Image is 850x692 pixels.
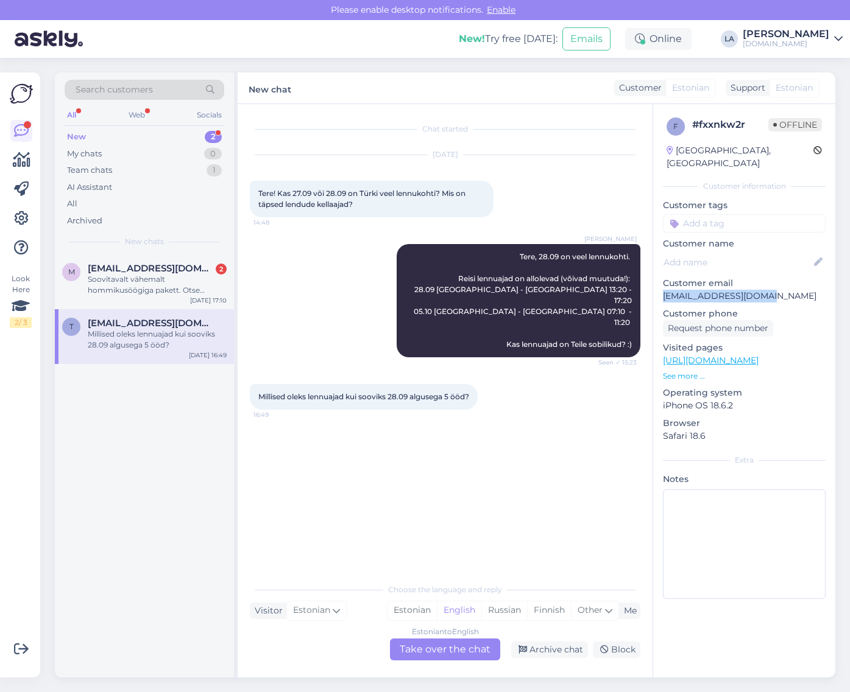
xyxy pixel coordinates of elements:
p: [EMAIL_ADDRESS][DOMAIN_NAME] [663,290,826,302]
div: 0 [204,148,222,160]
a: [URL][DOMAIN_NAME] [663,355,759,366]
div: Customer information [663,181,826,192]
a: [PERSON_NAME][DOMAIN_NAME] [743,29,843,49]
b: New! [459,33,485,44]
input: Add a tag [663,214,826,232]
div: Visitor [250,604,283,617]
div: 2 [216,264,227,274]
span: Millised oleks lennuajad kui sooviks 28.09 algusega 5 ööd? [258,392,469,401]
div: Choose the language and reply [250,584,640,595]
span: Tere, 28.09 on veel lennukohti. Reisi lennuajad on allolevad (võivad muutuda!): 28.09 [GEOGRAPHIC... [414,252,634,349]
div: 1 [207,164,222,176]
div: Estonian [388,601,437,620]
div: Estonian to English [412,626,479,637]
img: Askly Logo [10,82,33,105]
div: Team chats [67,164,112,176]
div: Take over the chat [390,638,500,660]
div: 2 [205,131,222,143]
div: Customer [614,82,662,94]
span: Enable [483,4,519,15]
div: [PERSON_NAME] [743,29,829,39]
span: 16:49 [253,410,299,419]
span: Merleraie@hotmail.com [88,263,214,274]
p: Notes [663,473,826,486]
span: Search customers [76,83,153,96]
div: My chats [67,148,102,160]
div: 2 / 3 [10,317,32,328]
div: Extra [663,455,826,466]
p: See more ... [663,371,826,382]
div: [GEOGRAPHIC_DATA], [GEOGRAPHIC_DATA] [667,144,813,170]
span: Seen ✓ 15:23 [591,358,637,367]
span: New chats [125,236,164,247]
p: Visited pages [663,341,826,354]
p: Customer name [663,237,826,250]
label: New chat [249,80,291,96]
div: Chat started [250,124,640,135]
div: Online [625,28,692,50]
div: Me [619,604,637,617]
p: Operating system [663,386,826,399]
div: Millised oleks lennuajad kui sooviks 28.09 algusega 5 ööd? [88,329,227,351]
div: All [67,198,77,210]
span: 14:48 [253,218,299,227]
div: LA [721,30,738,47]
div: Archive chat [511,641,588,658]
span: [PERSON_NAME] [584,234,637,243]
button: Emails [562,27,611,51]
span: t [69,322,74,331]
input: Add name [664,256,812,269]
div: Soovitavalt vähemalt hommikusöögiga pakett. Otse [GEOGRAPHIC_DATA] ka oluline [88,274,227,296]
div: # fxxnkw2r [692,117,768,132]
span: M [68,267,75,276]
div: New [67,131,86,143]
p: Customer tags [663,199,826,212]
span: triinuke757@gmail.com [88,318,214,329]
span: Estonian [672,82,709,94]
div: AI Assistant [67,181,112,194]
p: Customer email [663,277,826,290]
div: Archived [67,215,102,227]
p: Browser [663,417,826,430]
p: iPhone OS 18.6.2 [663,399,826,412]
span: Offline [768,118,822,131]
p: Safari 18.6 [663,430,826,442]
div: Look Here [10,273,32,328]
div: [DATE] 17:10 [190,296,227,305]
div: Web [126,107,147,123]
div: Russian [481,601,527,620]
div: All [65,107,79,123]
div: Try free [DATE]: [459,32,558,46]
div: [DOMAIN_NAME] [743,39,829,49]
div: Socials [194,107,224,123]
div: English [437,601,481,620]
span: Other [578,604,603,615]
span: Estonian [293,604,330,617]
div: Support [726,82,765,94]
div: Block [593,641,640,658]
span: Tere! Kas 27.09 või 28.09 on Türki veel lennukohti? Mis on täpsed lendude kellaajad? [258,189,467,209]
div: Request phone number [663,320,773,337]
span: f [673,122,678,131]
p: Customer phone [663,307,826,320]
span: Estonian [776,82,813,94]
div: [DATE] 16:49 [189,351,227,360]
div: [DATE] [250,149,640,160]
div: Finnish [527,601,571,620]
